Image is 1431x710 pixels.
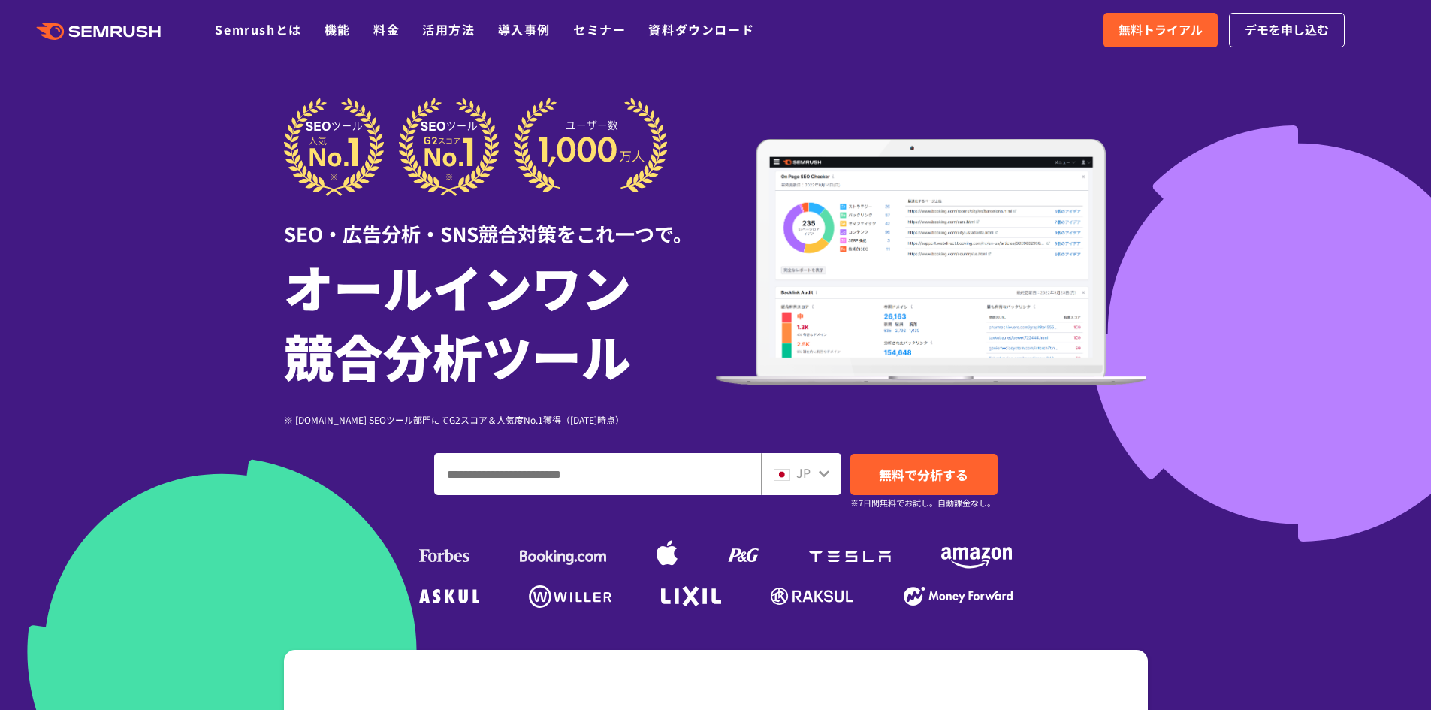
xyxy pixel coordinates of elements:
[284,412,716,427] div: ※ [DOMAIN_NAME] SEOツール部門にてG2スコア＆人気度No.1獲得（[DATE]時点）
[1103,13,1218,47] a: 無料トライアル
[284,252,716,390] h1: オールインワン 競合分析ツール
[573,20,626,38] a: セミナー
[648,20,754,38] a: 資料ダウンロード
[796,464,811,482] span: JP
[850,454,998,495] a: 無料で分析する
[498,20,551,38] a: 導入事例
[1229,13,1345,47] a: デモを申し込む
[850,496,995,510] small: ※7日間無料でお試し。自動課金なし。
[215,20,301,38] a: Semrushとは
[879,465,968,484] span: 無料で分析する
[284,196,716,248] div: SEO・広告分析・SNS競合対策をこれ一つで。
[325,20,351,38] a: 機能
[1245,20,1329,40] span: デモを申し込む
[422,20,475,38] a: 活用方法
[1119,20,1203,40] span: 無料トライアル
[373,20,400,38] a: 料金
[435,454,760,494] input: ドメイン、キーワードまたはURLを入力してください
